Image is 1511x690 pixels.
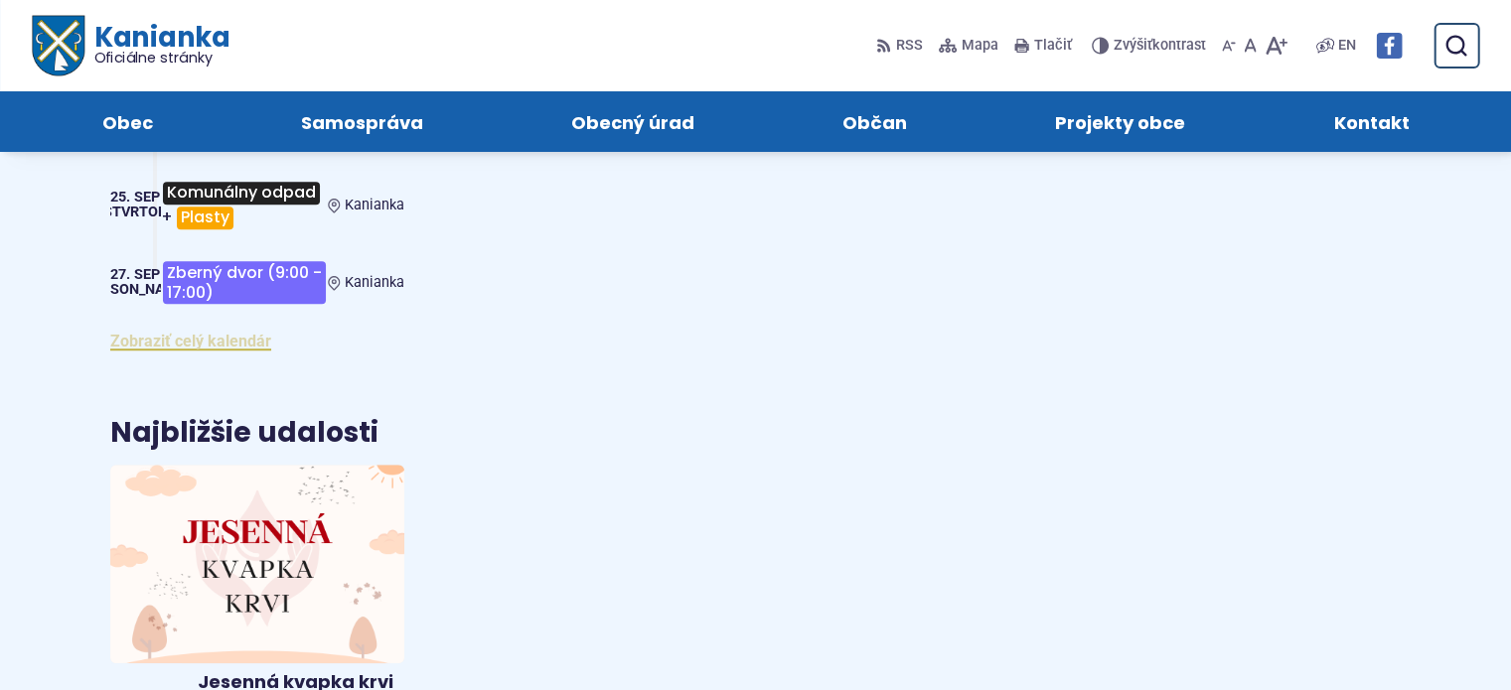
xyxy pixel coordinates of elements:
span: štvrtok [103,204,167,220]
a: Občan [789,91,962,152]
span: Obecný úrad [571,91,694,152]
span: Zvýšiť [1114,37,1152,54]
span: Občan [842,91,907,152]
span: RSS [896,34,923,58]
button: Zmenšiť veľkosť písma [1218,25,1240,67]
span: Kanianka [345,274,404,291]
span: 25. sep [110,189,160,206]
a: Komunálny odpad+Plasty Kanianka 25. sep štvrtok [110,174,404,237]
span: Kanianka [345,197,404,213]
span: Zberný dvor (9:00 - 17:00) [163,261,326,304]
span: [PERSON_NAME] [80,281,190,298]
span: Tlačiť [1034,38,1072,55]
span: Kanianka [83,24,228,66]
button: Tlačiť [1010,25,1076,67]
a: Mapa [935,25,1002,67]
h3: Najbližšie udalosti [110,418,378,449]
span: kontrast [1114,38,1206,55]
span: Oficiálne stránky [93,51,229,65]
img: Prejsť na domovskú stránku [32,16,83,76]
span: Obec [102,91,153,152]
a: Samospráva [246,91,477,152]
span: 27. sep [110,266,160,283]
a: Kontakt [1280,91,1463,152]
img: Prejsť na Facebook stránku [1376,33,1402,59]
button: Zvýšiťkontrast [1092,25,1210,67]
a: Projekty obce [1001,91,1240,152]
a: Obec [48,91,207,152]
a: Zobraziť celý kalendár [110,332,271,350]
span: Kontakt [1333,91,1409,152]
span: Projekty obce [1055,91,1185,152]
span: Plasty [177,207,233,229]
span: Komunálny odpad [163,182,320,205]
a: Obecný úrad [517,91,748,152]
a: Zberný dvor (9:00 - 17:00) Kanianka 27. sep [PERSON_NAME] [110,253,404,312]
span: Samospráva [301,91,423,152]
a: Logo Kanianka, prejsť na domovskú stránku. [32,16,229,76]
button: Nastaviť pôvodnú veľkosť písma [1240,25,1261,67]
a: EN [1334,34,1360,58]
span: Mapa [962,34,998,58]
span: EN [1338,34,1356,58]
a: RSS [876,25,927,67]
h3: + [161,174,328,237]
button: Zväčšiť veľkosť písma [1261,25,1291,67]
